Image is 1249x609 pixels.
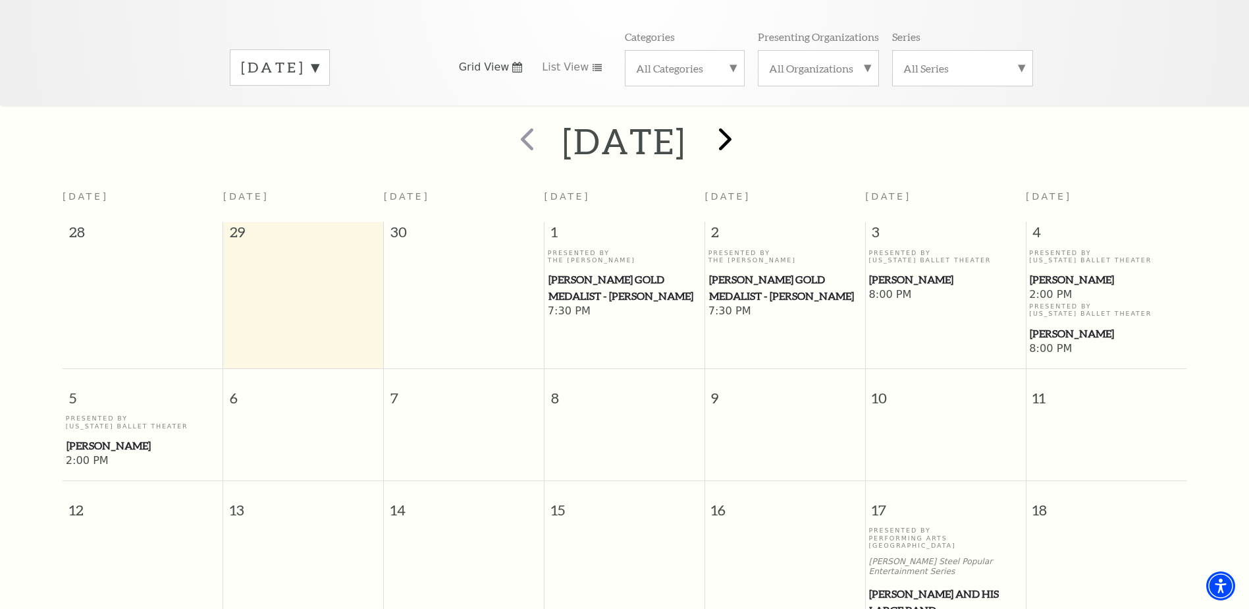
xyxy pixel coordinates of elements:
[223,369,383,415] span: 6
[384,191,430,202] span: [DATE]
[708,272,862,304] a: Cliburn Gold Medalist - Aristo Sham
[705,222,865,248] span: 2
[63,222,223,248] span: 28
[1029,288,1183,303] span: 2:00 PM
[241,57,319,78] label: [DATE]
[548,272,701,304] a: Cliburn Gold Medalist - Aristo Sham
[66,438,219,454] span: [PERSON_NAME]
[66,415,220,430] p: Presented By [US_STATE] Ballet Theater
[63,481,223,527] span: 12
[625,30,675,43] p: Categories
[66,454,220,469] span: 2:00 PM
[705,369,865,415] span: 9
[545,369,704,415] span: 8
[868,527,1022,549] p: Presented By Performing Arts [GEOGRAPHIC_DATA]
[705,481,865,527] span: 16
[1030,272,1183,288] span: [PERSON_NAME]
[868,249,1022,264] p: Presented By [US_STATE] Ballet Theater
[769,61,868,75] label: All Organizations
[1029,342,1183,357] span: 8:00 PM
[384,369,544,415] span: 7
[1029,272,1183,288] a: Peter Pan
[704,191,751,202] span: [DATE]
[548,249,701,264] p: Presented By The [PERSON_NAME]
[868,288,1022,303] span: 8:00 PM
[869,272,1021,288] span: [PERSON_NAME]
[548,304,701,319] span: 7:30 PM
[866,481,1026,527] span: 17
[459,60,510,74] span: Grid View
[542,60,589,74] span: List View
[708,304,862,319] span: 7:30 PM
[223,191,269,202] span: [DATE]
[1030,326,1183,342] span: [PERSON_NAME]
[868,557,1022,577] p: [PERSON_NAME] Steel Popular Entertainment Series
[758,30,879,43] p: Presenting Organizations
[699,118,747,165] button: next
[865,191,911,202] span: [DATE]
[545,191,591,202] span: [DATE]
[892,30,920,43] p: Series
[63,191,109,202] span: [DATE]
[868,272,1022,288] a: Peter Pan
[1026,481,1186,527] span: 18
[384,481,544,527] span: 14
[903,61,1022,75] label: All Series
[866,369,1026,415] span: 10
[1029,326,1183,342] a: Peter Pan
[1206,571,1235,600] div: Accessibility Menu
[708,249,862,264] p: Presented By The [PERSON_NAME]
[384,222,544,248] span: 30
[1029,249,1183,264] p: Presented By [US_STATE] Ballet Theater
[1029,303,1183,318] p: Presented By [US_STATE] Ballet Theater
[545,222,704,248] span: 1
[709,272,861,304] span: [PERSON_NAME] Gold Medalist - [PERSON_NAME]
[63,369,223,415] span: 5
[545,481,704,527] span: 15
[1026,222,1186,248] span: 4
[223,222,383,248] span: 29
[562,120,687,162] h2: [DATE]
[502,118,550,165] button: prev
[548,272,701,304] span: [PERSON_NAME] Gold Medalist - [PERSON_NAME]
[1026,191,1072,202] span: [DATE]
[1026,369,1186,415] span: 11
[866,222,1026,248] span: 3
[66,438,220,454] a: Peter Pan
[223,481,383,527] span: 13
[636,61,733,75] label: All Categories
